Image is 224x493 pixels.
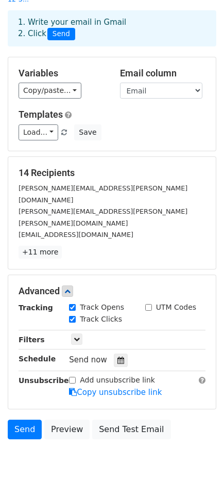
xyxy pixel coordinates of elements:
[69,388,162,397] a: Copy unsubscribe link
[19,184,187,204] small: [PERSON_NAME][EMAIL_ADDRESS][PERSON_NAME][DOMAIN_NAME]
[19,231,133,238] small: [EMAIL_ADDRESS][DOMAIN_NAME]
[19,208,187,227] small: [PERSON_NAME][EMAIL_ADDRESS][PERSON_NAME][PERSON_NAME][DOMAIN_NAME]
[8,420,42,439] a: Send
[19,124,58,140] a: Load...
[80,302,124,313] label: Track Opens
[19,246,62,259] a: +11 more
[80,375,155,386] label: Add unsubscribe link
[19,68,105,79] h5: Variables
[92,420,170,439] a: Send Test Email
[80,314,122,325] label: Track Clicks
[19,167,205,179] h5: 14 Recipients
[19,336,45,344] strong: Filters
[47,28,75,40] span: Send
[19,109,63,120] a: Templates
[19,304,53,312] strong: Tracking
[10,17,214,40] div: 1. Write your email in Gmail 2. Click
[19,285,205,297] h5: Advanced
[44,420,90,439] a: Preview
[173,443,224,493] iframe: Chat Widget
[19,355,56,363] strong: Schedule
[69,355,107,364] span: Send now
[156,302,196,313] label: UTM Codes
[74,124,101,140] button: Save
[19,83,81,99] a: Copy/paste...
[19,376,69,385] strong: Unsubscribe
[120,68,206,79] h5: Email column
